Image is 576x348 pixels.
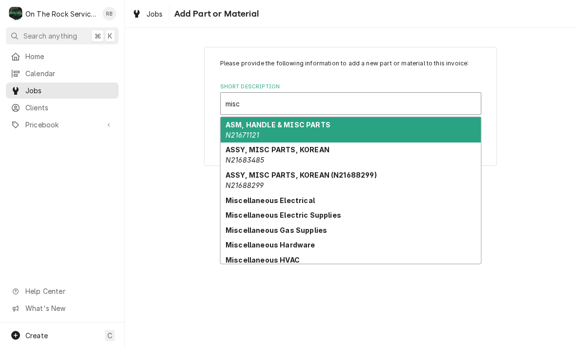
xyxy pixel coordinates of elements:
[226,211,341,219] strong: Miscellaneous Electric Supplies
[146,9,163,19] span: Jobs
[6,100,119,116] a: Clients
[226,145,329,154] strong: ASSY, MISC PARTS, KOREAN
[25,9,97,19] div: On The Rock Services
[226,181,264,189] em: N21688299
[25,85,114,96] span: Jobs
[25,51,114,61] span: Home
[6,27,119,44] button: Search anything⌘K
[108,31,112,41] span: K
[107,330,112,341] span: C
[25,331,48,340] span: Create
[103,7,116,20] div: Ray Beals's Avatar
[25,68,114,79] span: Calendar
[6,48,119,64] a: Home
[6,300,119,316] a: Go to What's New
[226,171,377,179] strong: ASSY, MISC PARTS, KOREAN (N21688299)
[9,7,22,20] div: On The Rock Services's Avatar
[220,83,481,91] label: Short Description
[220,83,481,115] div: Short Description
[204,47,497,166] div: Line Item Create/Update
[220,59,481,115] div: Line Item Create/Update Form
[226,256,300,264] strong: Miscellaneous HVAC
[6,283,119,299] a: Go to Help Center
[128,6,167,22] a: Jobs
[226,196,315,205] strong: Miscellaneous Electrical
[6,117,119,133] a: Go to Pricebook
[226,121,330,129] strong: ASM, HANDLE & MISC PARTS
[6,82,119,99] a: Jobs
[9,7,22,20] div: O
[226,131,259,139] em: N21671121
[23,31,77,41] span: Search anything
[226,226,327,234] strong: Miscellaneous Gas Supplies
[6,65,119,82] a: Calendar
[171,7,259,20] span: Add Part or Material
[103,7,116,20] div: RB
[220,59,481,68] p: Please provide the following information to add a new part or material to this invoice:
[25,286,113,296] span: Help Center
[226,241,315,249] strong: Miscellaneous Hardware
[25,120,99,130] span: Pricebook
[226,156,264,164] em: N21683485
[94,31,101,41] span: ⌘
[25,303,113,313] span: What's New
[25,102,114,113] span: Clients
